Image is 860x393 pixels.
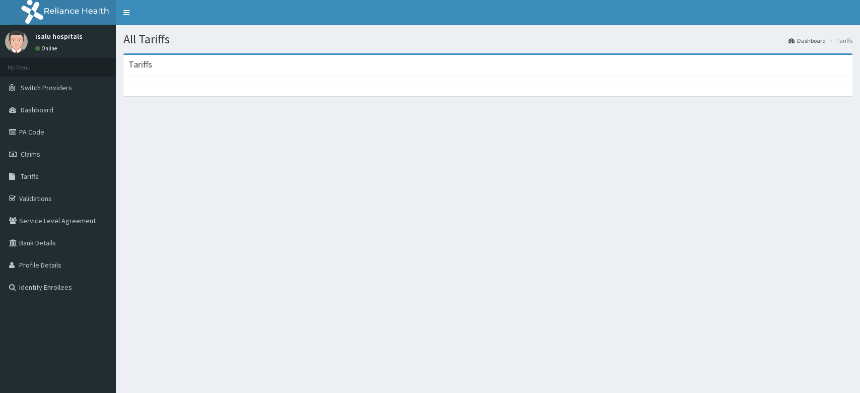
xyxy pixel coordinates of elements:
[123,33,852,46] h1: All Tariffs
[21,105,53,114] span: Dashboard
[35,33,83,40] p: isalu hospitals
[788,36,826,45] a: Dashboard
[21,150,40,159] span: Claims
[827,36,852,45] li: Tariffs
[21,83,72,92] span: Switch Providers
[128,60,152,69] h3: Tariffs
[21,172,39,181] span: Tariffs
[5,30,28,53] img: User Image
[35,45,59,52] a: Online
